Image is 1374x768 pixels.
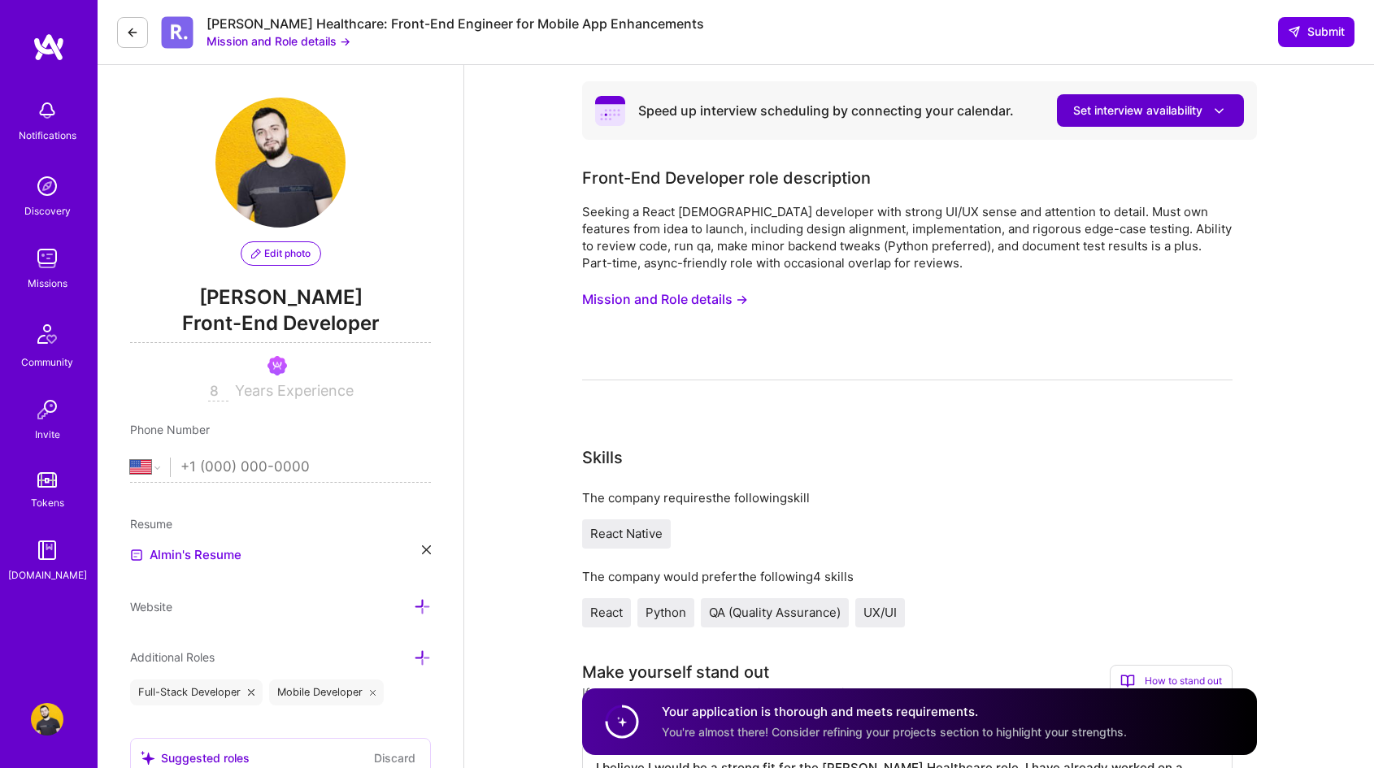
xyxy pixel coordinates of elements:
span: Years Experience [235,382,354,399]
div: Notifications [19,127,76,144]
span: Edit photo [251,246,311,261]
h4: Your application is thorough and meets requirements. [662,703,1127,720]
i: icon LeftArrowDark [126,26,139,39]
span: [PERSON_NAME] [130,285,431,310]
div: Speed up interview scheduling by connecting your calendar. [638,102,1014,119]
img: Been on Mission [267,356,287,375]
img: guide book [31,534,63,566]
div: Full-Stack Developer [130,679,263,705]
button: Discard [369,748,420,767]
button: Set interview availability [1057,94,1244,127]
span: UX/UI [863,605,897,620]
span: React Native [590,526,663,541]
a: User Avatar [27,703,67,735]
span: Additional Roles [130,650,215,664]
div: The company would prefer the following 4 skills [582,568,1233,585]
a: Almin's Resume [130,545,241,565]
input: +1 (000) 000-0000 [180,444,431,491]
span: Website [130,600,172,614]
i: icon Close [248,689,254,696]
img: discovery [31,170,63,202]
img: Community [28,315,67,354]
img: Company Logo [161,16,193,49]
div: Suggested roles [141,749,250,766]
span: Set interview availability [1073,102,1228,119]
span: Phone Number [130,423,210,436]
div: Mobile Developer [269,679,385,705]
span: React [590,605,623,620]
div: [PERSON_NAME] Healthcare: Front-End Engineer for Mobile App Enhancements [207,15,704,33]
i: icon Close [422,545,431,554]
input: XX [208,382,228,401]
div: Tokens [31,494,64,511]
img: User Avatar [31,703,63,735]
div: Seeking a React [DEMOGRAPHIC_DATA] developer with strong UI/UX sense and attention to detail. Mus... [582,203,1233,271]
img: teamwork [31,242,63,275]
span: Resume [130,517,172,531]
i: icon PencilPurple [251,249,261,258]
div: Community [21,354,73,371]
i: icon DownArrowWhite [1211,102,1228,119]
button: Edit photo [241,241,321,266]
img: User Avatar [215,98,346,228]
img: Invite [31,393,63,426]
button: Mission and Role details → [207,33,350,50]
span: Front-End Developer [130,310,431,343]
i: icon PurpleCalendar [595,95,626,126]
div: Front-End Developer role description [582,166,871,190]
span: QA (Quality Assurance) [709,605,841,620]
img: Resume [130,549,143,562]
img: logo [33,33,65,62]
span: You're almost there! Consider refining your projects section to highlight your strengths. [662,725,1127,739]
i: icon SuggestedTeams [141,751,154,765]
div: [DOMAIN_NAME] [8,566,87,584]
div: How to stand out [1110,665,1233,697]
div: Make yourself stand out [582,660,769,684]
img: bell [31,94,63,127]
img: tokens [37,472,57,488]
div: Missions [28,275,67,292]
span: Python [646,605,686,620]
div: The company requires the following skill [582,489,1233,506]
button: Mission and Role details → [582,284,748,315]
button: Submit [1278,17,1354,46]
i: icon Close [370,689,376,696]
div: Skills [582,445,623,470]
div: Invite [35,426,60,443]
i: icon BookOpen [1120,674,1135,688]
span: Submit [1288,24,1345,40]
i: icon SendLight [1288,25,1301,38]
div: Discovery [24,202,71,219]
div: If proposed, your responses will be shared with the company. [582,684,936,701]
